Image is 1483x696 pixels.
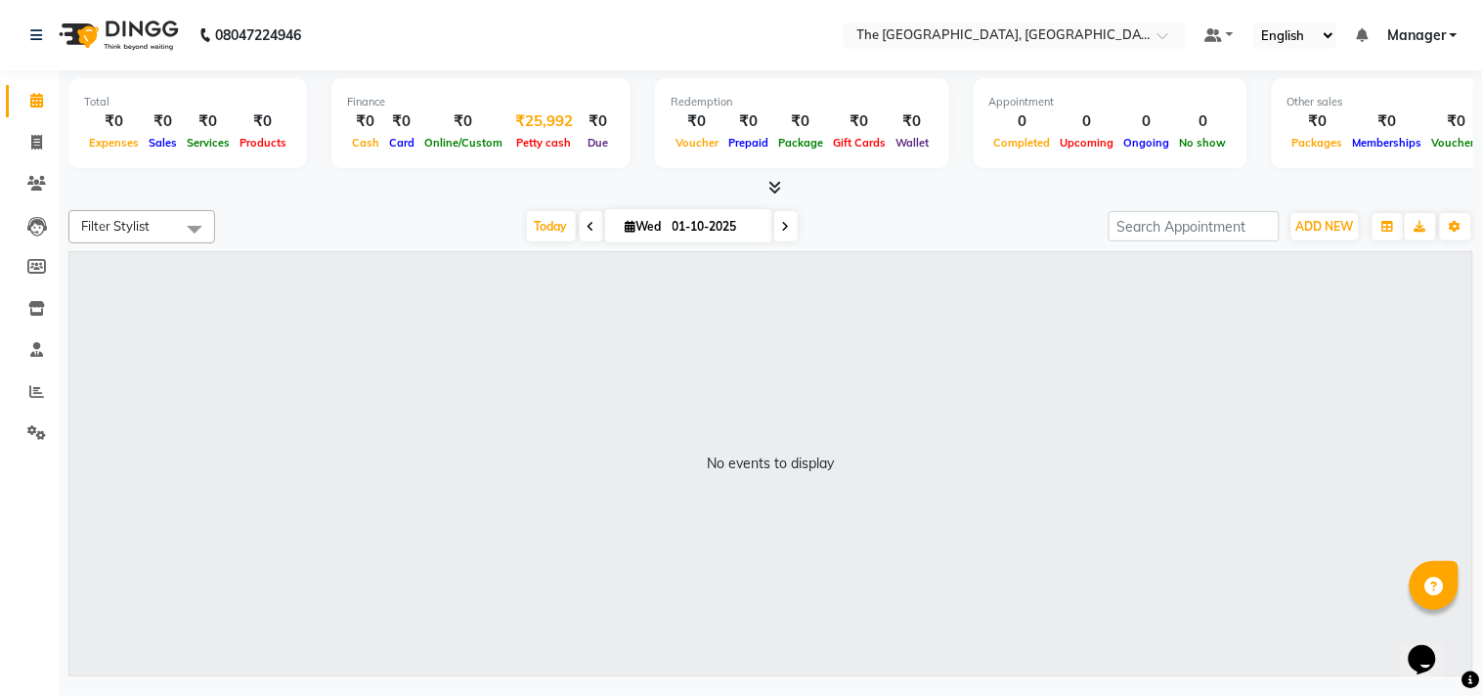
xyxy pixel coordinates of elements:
img: logo [50,8,184,63]
span: No show [1175,136,1232,150]
div: No events to display [708,454,835,474]
div: ₹0 [84,110,144,133]
span: Completed [989,136,1056,150]
div: ₹0 [347,110,384,133]
button: ADD NEW [1291,213,1359,240]
span: Gift Cards [828,136,891,150]
input: 2025-10-01 [667,212,764,241]
span: Filter Stylist [81,218,150,234]
span: Prepaid [723,136,773,150]
iframe: chat widget [1401,618,1463,676]
b: 08047224946 [215,8,301,63]
span: Upcoming [1056,136,1119,150]
span: Online/Custom [419,136,507,150]
span: Due [583,136,613,150]
div: ₹0 [1348,110,1427,133]
div: ₹0 [144,110,182,133]
span: Sales [144,136,182,150]
div: 0 [1056,110,1119,133]
span: Memberships [1348,136,1427,150]
span: Packages [1287,136,1348,150]
div: Finance [347,94,615,110]
span: Products [235,136,291,150]
div: ₹0 [671,110,723,133]
div: Total [84,94,291,110]
input: Search Appointment [1109,211,1280,241]
div: ₹0 [828,110,891,133]
span: Services [182,136,235,150]
span: Ongoing [1119,136,1175,150]
div: 0 [989,110,1056,133]
div: Redemption [671,94,934,110]
span: Expenses [84,136,144,150]
span: Card [384,136,419,150]
div: ₹0 [419,110,507,133]
span: Manager [1387,25,1446,46]
div: ₹0 [723,110,773,133]
div: 0 [1175,110,1232,133]
span: Petty cash [512,136,577,150]
span: Voucher [671,136,723,150]
div: ₹0 [384,110,419,133]
div: Appointment [989,94,1232,110]
div: ₹0 [891,110,934,133]
div: 0 [1119,110,1175,133]
div: ₹0 [1287,110,1348,133]
div: ₹0 [235,110,291,133]
div: ₹25,992 [507,110,581,133]
span: Wed [621,219,667,234]
span: Today [527,211,576,241]
div: ₹0 [773,110,828,133]
div: ₹0 [182,110,235,133]
span: ADD NEW [1296,219,1354,234]
span: Cash [347,136,384,150]
span: Wallet [891,136,934,150]
span: Package [773,136,828,150]
div: ₹0 [581,110,615,133]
